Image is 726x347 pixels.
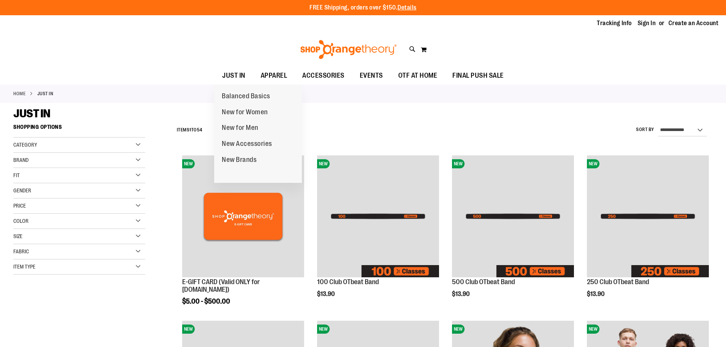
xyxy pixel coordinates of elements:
[13,218,29,224] span: Color
[214,120,266,136] a: New for Men
[587,278,649,286] a: 250 Club OTbeat Band
[13,264,35,270] span: Item Type
[445,67,511,85] a: FINAL PUSH SALE
[398,67,438,84] span: OTF AT HOME
[182,155,304,278] a: E-GIFT CARD (Valid ONLY for ShopOrangetheory.com)NEW
[452,325,465,334] span: NEW
[299,40,398,59] img: Shop Orangetheory
[13,90,26,97] a: Home
[215,67,253,84] a: JUST IN
[317,155,439,278] a: Image of 100 Club OTbeat BandNEW
[261,67,287,84] span: APPAREL
[222,67,245,84] span: JUST IN
[313,152,443,313] div: product
[13,107,50,120] span: JUST IN
[597,19,632,27] a: Tracking Info
[13,248,29,254] span: Fabric
[317,155,439,277] img: Image of 100 Club OTbeat Band
[182,159,195,168] span: NEW
[222,92,270,102] span: Balanced Basics
[182,155,304,277] img: E-GIFT CARD (Valid ONLY for ShopOrangetheory.com)
[13,187,31,193] span: Gender
[397,4,417,11] a: Details
[352,67,391,85] a: EVENTS
[189,127,191,133] span: 1
[309,3,417,12] p: FREE Shipping, orders over $150.
[452,278,515,286] a: 500 Club OTbeat Band
[37,90,53,97] strong: JUST IN
[182,297,230,305] span: $5.00 - $500.00
[222,108,268,118] span: New for Women
[302,67,345,84] span: ACCESSORIES
[222,140,272,149] span: New Accessories
[452,67,504,84] span: FINAL PUSH SALE
[13,120,145,138] strong: Shopping Options
[583,152,713,313] div: product
[587,159,599,168] span: NEW
[13,203,26,209] span: Price
[295,67,352,85] a: ACCESSORIES
[177,124,202,136] h2: Items to
[638,19,656,27] a: Sign In
[182,325,195,334] span: NEW
[317,291,336,297] span: $13.90
[222,124,258,133] span: New for Men
[587,291,606,297] span: $13.90
[178,152,308,324] div: product
[587,325,599,334] span: NEW
[587,155,709,277] img: Image of 250 Club OTbeat Band
[13,172,20,178] span: Fit
[13,157,29,163] span: Brand
[214,88,278,104] a: Balanced Basics
[587,155,709,278] a: Image of 250 Club OTbeat BandNEW
[452,155,574,278] a: Image of 500 Club OTbeat BandNEW
[253,67,295,85] a: APPAREL
[317,159,330,168] span: NEW
[452,159,465,168] span: NEW
[13,142,37,148] span: Category
[668,19,719,27] a: Create an Account
[452,291,471,297] span: $13.90
[13,233,22,239] span: Size
[317,325,330,334] span: NEW
[214,136,280,152] a: New Accessories
[360,67,383,84] span: EVENTS
[222,156,256,165] span: New Brands
[197,127,202,133] span: 54
[214,152,264,168] a: New Brands
[391,67,445,85] a: OTF AT HOME
[317,278,379,286] a: 100 Club OTbeat Band
[448,152,578,313] div: product
[214,85,302,183] ul: JUST IN
[182,278,260,293] a: E-GIFT CARD (Valid ONLY for [DOMAIN_NAME])
[636,126,654,133] label: Sort By
[452,155,574,277] img: Image of 500 Club OTbeat Band
[214,104,276,120] a: New for Women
